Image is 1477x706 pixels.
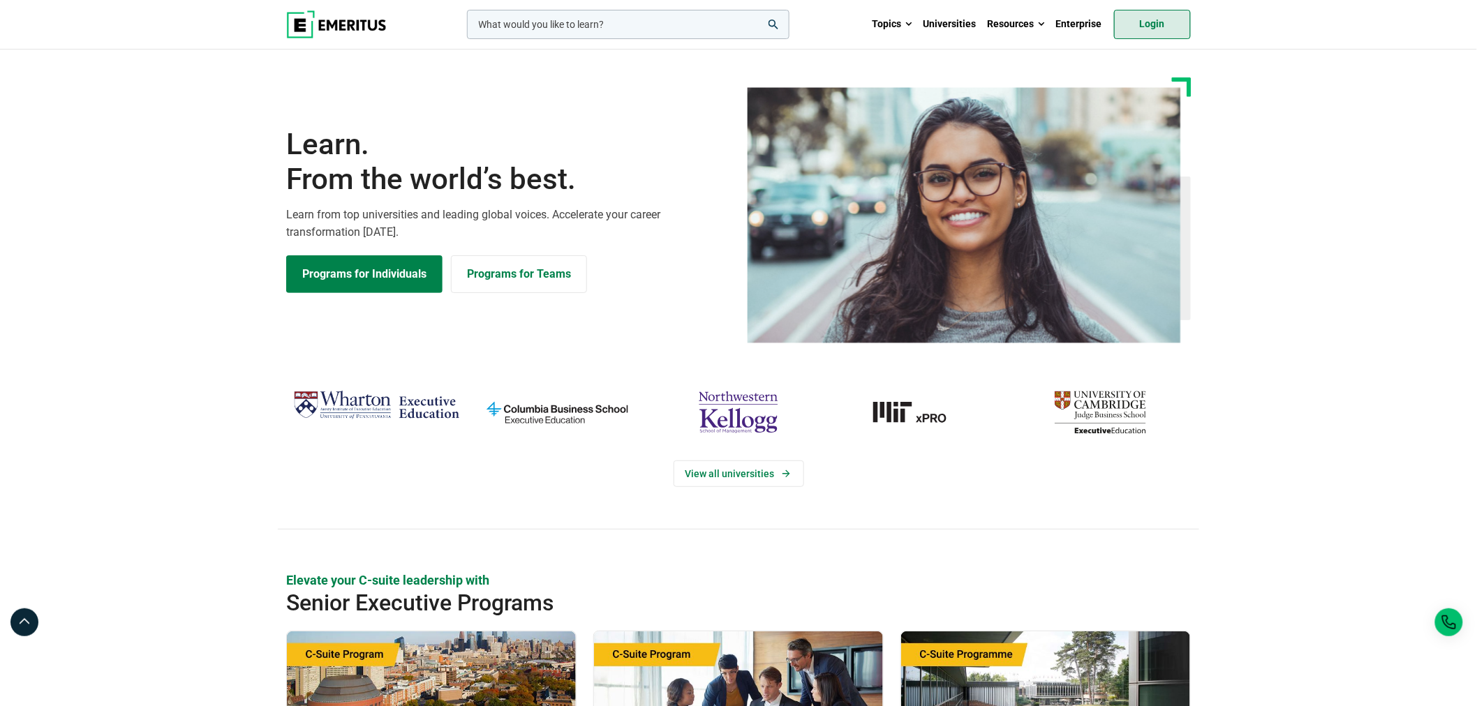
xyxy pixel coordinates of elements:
[286,255,443,293] a: Explore Programs
[1017,385,1184,440] img: cambridge-judge-business-school
[1114,10,1191,39] a: Login
[286,589,1100,617] h2: Senior Executive Programs
[655,385,822,440] img: northwestern-kellogg
[286,162,730,197] span: From the world’s best.
[474,385,641,440] img: columbia-business-school
[451,255,587,293] a: Explore for Business
[293,385,460,426] img: Wharton Executive Education
[836,385,1003,440] a: MIT-xPRO
[836,385,1003,440] img: MIT xPRO
[674,460,804,487] a: View Universities
[286,206,730,241] p: Learn from top universities and leading global voices. Accelerate your career transformation [DATE].
[467,10,789,39] input: woocommerce-product-search-field-0
[286,571,1191,589] p: Elevate your C-suite leadership with
[748,87,1181,343] img: Learn from the world's best
[286,127,730,197] h1: Learn.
